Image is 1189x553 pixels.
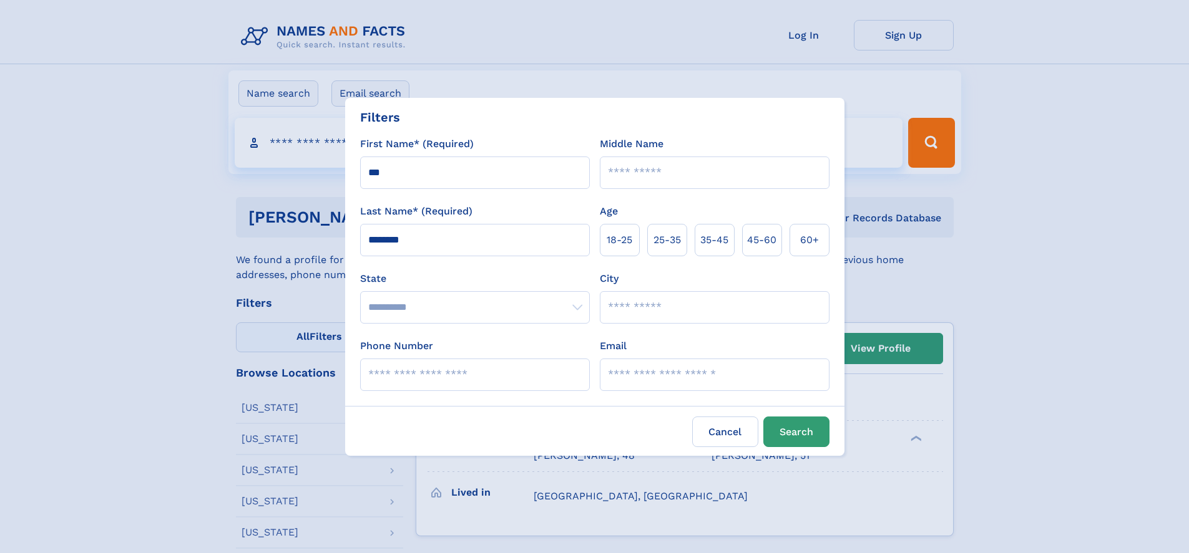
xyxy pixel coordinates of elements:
[763,416,829,447] button: Search
[600,339,627,353] label: Email
[692,416,758,447] label: Cancel
[360,204,472,219] label: Last Name* (Required)
[607,233,632,248] span: 18‑25
[653,233,681,248] span: 25‑35
[600,204,618,219] label: Age
[747,233,776,248] span: 45‑60
[360,339,433,353] label: Phone Number
[360,108,400,127] div: Filters
[700,233,728,248] span: 35‑45
[600,271,619,286] label: City
[360,137,474,151] label: First Name* (Required)
[800,233,819,248] span: 60+
[360,271,590,286] label: State
[600,137,663,151] label: Middle Name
